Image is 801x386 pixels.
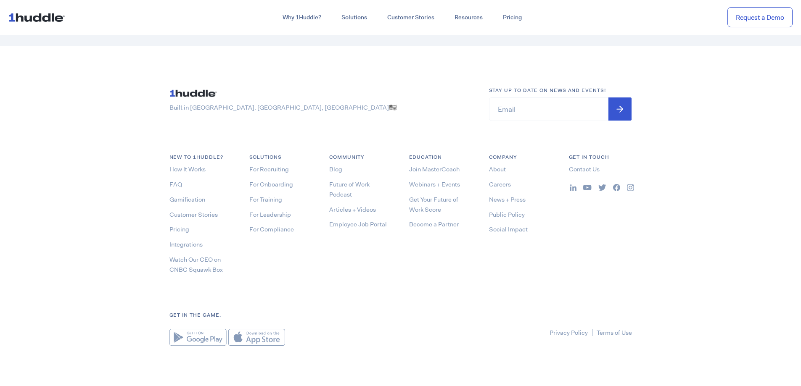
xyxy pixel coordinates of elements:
h6: Stay up to date on news and events! [489,87,632,95]
a: Watch Our CEO on CNBC Squawk Box [169,255,223,274]
h6: NEW TO 1HUDDLE? [169,153,233,161]
a: Careers [489,180,511,189]
img: ... [613,184,620,191]
a: Customer Stories [169,210,218,219]
a: Why 1Huddle? [272,10,331,25]
h6: COMMUNITY [329,153,392,161]
a: Public Policy [489,210,525,219]
a: For Onboarding [249,180,293,189]
span: 🇺🇸 [389,103,397,112]
a: Customer Stories [377,10,444,25]
a: Contact Us [569,165,600,173]
img: Apple App Store [228,329,285,346]
a: Solutions [331,10,377,25]
h6: Solutions [249,153,312,161]
a: Resources [444,10,493,25]
a: Privacy Policy [550,328,588,337]
img: Google Play Store [169,329,227,346]
a: Social Impact [489,225,528,234]
a: Blog [329,165,342,173]
h6: Get in the game. [169,311,632,319]
a: Future of Work Podcast [329,180,370,199]
img: ... [570,184,576,191]
a: About [489,165,506,173]
a: For Leadership [249,210,291,219]
a: Get Your Future of Work Score [409,195,458,214]
h6: Education [409,153,472,161]
a: Webinars + Events [409,180,460,189]
h6: COMPANY [489,153,552,161]
img: ... [627,184,634,191]
a: Become a Partner [409,220,459,228]
a: Integrations [169,240,203,249]
input: Submit [608,97,632,121]
a: News + Press [489,195,526,204]
a: For Recruiting [249,165,289,173]
img: ... [598,184,606,191]
a: Pricing [169,225,189,234]
img: ... [8,9,69,25]
img: ... [583,185,592,191]
img: ... [169,87,220,100]
a: How It Works [169,165,206,173]
p: Built in [GEOGRAPHIC_DATA]. [GEOGRAPHIC_DATA], [GEOGRAPHIC_DATA] [169,103,472,112]
h6: Get in Touch [569,153,632,161]
a: FAQ [169,180,182,189]
a: Join MasterCoach [409,165,460,173]
a: Gamification [169,195,205,204]
a: Request a Demo [727,7,793,28]
a: Employee Job Portal [329,220,387,228]
a: For Compliance [249,225,294,234]
a: Terms of Use [597,328,632,337]
a: Articles + Videos [329,205,376,214]
a: For Training [249,195,282,204]
a: Pricing [493,10,532,25]
input: Email [489,97,632,121]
